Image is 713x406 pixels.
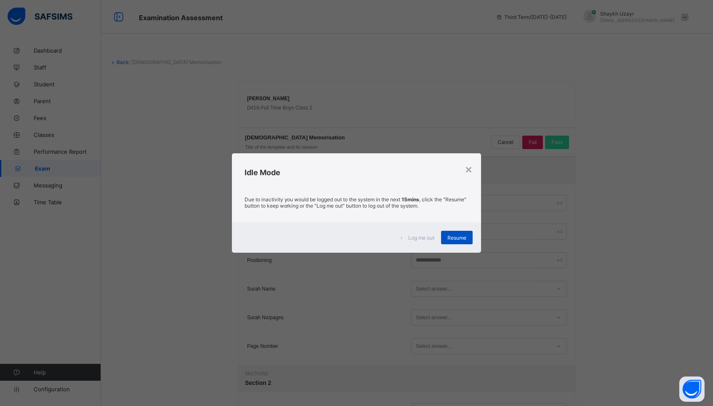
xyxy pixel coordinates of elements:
[679,377,705,402] button: Open asap
[447,235,466,241] span: Resume
[402,196,420,203] strong: 15mins
[408,235,434,241] span: Log me out
[245,168,469,177] h2: Idle Mode
[465,162,473,176] div: ×
[245,196,469,209] p: Due to inactivity you would be logged out to the system in the next , click the "Resume" button t...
